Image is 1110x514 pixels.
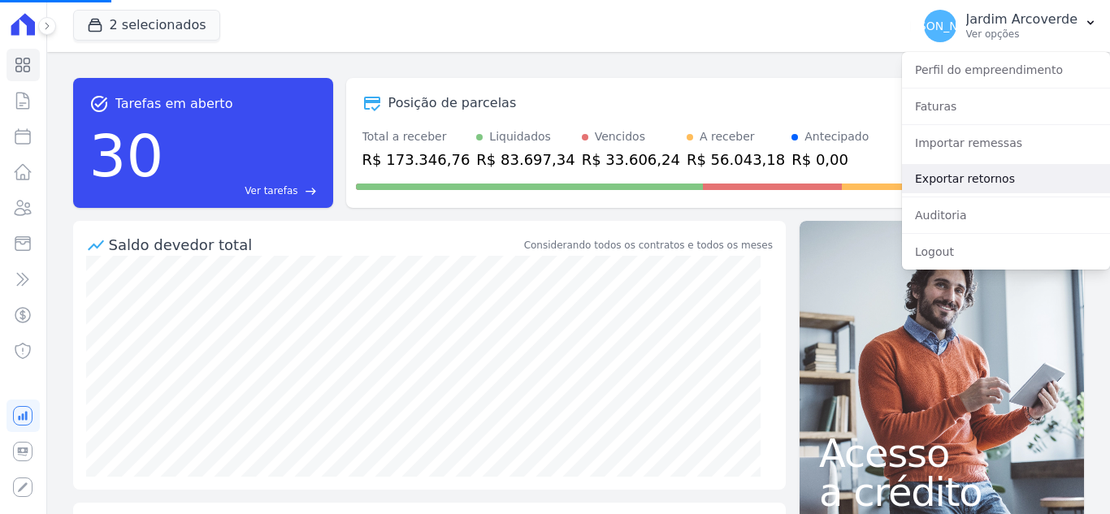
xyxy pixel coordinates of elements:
[524,238,773,253] div: Considerando todos os contratos e todos os meses
[902,55,1110,84] a: Perfil do empreendimento
[73,10,220,41] button: 2 selecionados
[819,434,1064,473] span: Acesso
[582,149,680,171] div: R$ 33.606,24
[892,20,986,32] span: [PERSON_NAME]
[115,94,233,114] span: Tarefas em aberto
[911,3,1110,49] button: [PERSON_NAME] Jardim Arcoverde Ver opções
[687,149,785,171] div: R$ 56.043,18
[89,114,164,198] div: 30
[362,128,470,145] div: Total a receber
[595,128,645,145] div: Vencidos
[476,149,575,171] div: R$ 83.697,34
[902,237,1110,266] a: Logout
[819,473,1064,512] span: a crédito
[305,185,317,197] span: east
[791,149,869,171] div: R$ 0,00
[804,128,869,145] div: Antecipado
[902,201,1110,230] a: Auditoria
[489,128,551,145] div: Liquidados
[109,234,521,256] div: Saldo devedor total
[89,94,109,114] span: task_alt
[245,184,297,198] span: Ver tarefas
[170,184,316,198] a: Ver tarefas east
[388,93,517,113] div: Posição de parcelas
[902,92,1110,121] a: Faturas
[700,128,755,145] div: A receber
[902,128,1110,158] a: Importar remessas
[902,164,1110,193] a: Exportar retornos
[966,11,1077,28] p: Jardim Arcoverde
[362,149,470,171] div: R$ 173.346,76
[966,28,1077,41] p: Ver opções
